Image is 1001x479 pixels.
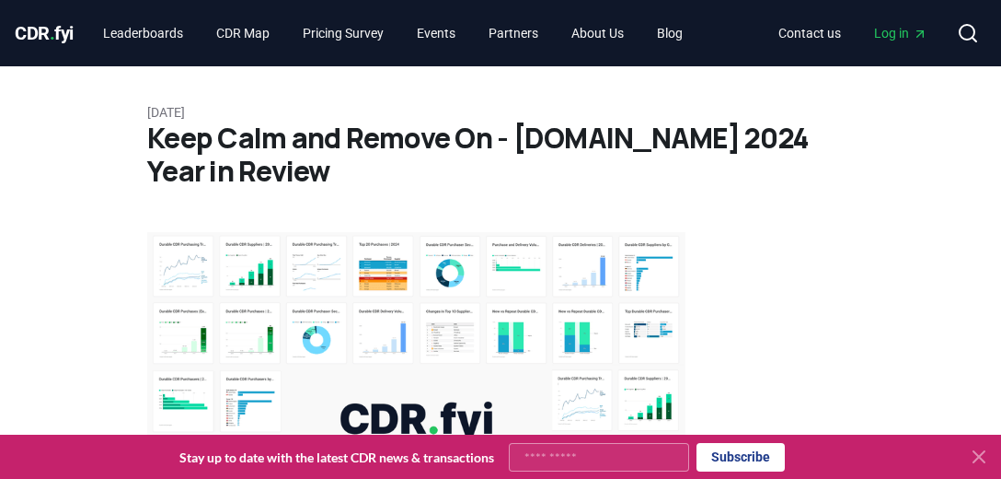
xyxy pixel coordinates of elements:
[288,17,398,50] a: Pricing Survey
[402,17,470,50] a: Events
[50,22,55,44] span: .
[88,17,697,50] nav: Main
[15,20,74,46] a: CDR.fyi
[859,17,942,50] a: Log in
[764,17,856,50] a: Contact us
[147,103,854,122] p: [DATE]
[642,17,697,50] a: Blog
[557,17,639,50] a: About Us
[874,24,927,42] span: Log in
[147,122,854,188] h1: Keep Calm and Remove On - [DOMAIN_NAME] 2024 Year in Review
[88,17,198,50] a: Leaderboards
[764,17,942,50] nav: Main
[201,17,284,50] a: CDR Map
[474,17,553,50] a: Partners
[15,22,74,44] span: CDR fyi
